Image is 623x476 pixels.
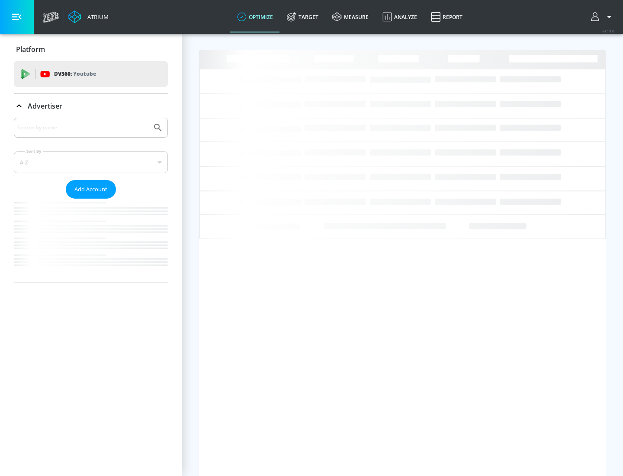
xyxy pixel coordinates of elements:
span: v 4.19.0 [602,29,614,33]
p: Platform [16,45,45,54]
p: Advertiser [28,101,62,111]
div: DV360: Youtube [14,61,168,87]
a: Atrium [68,10,109,23]
div: A-Z [14,151,168,173]
div: Advertiser [14,118,168,283]
a: measure [325,1,376,32]
div: Advertiser [14,94,168,118]
a: optimize [230,1,280,32]
a: Analyze [376,1,424,32]
div: Platform [14,37,168,61]
span: Add Account [74,184,107,194]
input: Search by name [17,122,148,133]
div: Atrium [84,13,109,21]
a: Report [424,1,469,32]
a: Target [280,1,325,32]
nav: list of Advertiser [14,199,168,283]
label: Sort By [25,148,43,154]
p: DV360: [54,69,96,79]
p: Youtube [73,69,96,78]
button: Add Account [66,180,116,199]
